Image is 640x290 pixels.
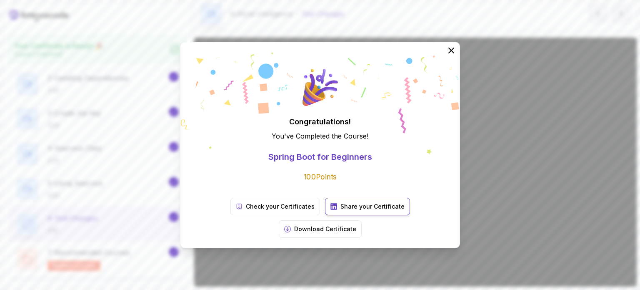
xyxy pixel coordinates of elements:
p: 100 Points [304,172,337,182]
p: Download Certificate [294,225,356,233]
p: Check your Certificates [246,202,315,211]
a: Share your Certificate [325,198,410,215]
a: Check your Certificates [230,198,320,215]
button: Download Certificate [279,220,362,238]
p: Share your Certificate [340,202,405,211]
p: Spring Boot for Beginners [268,151,372,163]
